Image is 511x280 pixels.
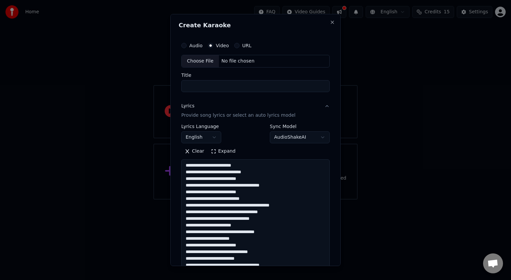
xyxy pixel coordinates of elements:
[181,103,194,109] div: Lyrics
[181,124,221,129] label: Lyrics Language
[189,43,203,48] label: Audio
[270,124,330,129] label: Sync Model
[181,112,295,119] p: Provide song lyrics or select an auto lyrics model
[216,43,229,48] label: Video
[242,43,252,48] label: URL
[208,146,239,157] button: Expand
[181,97,330,124] button: LyricsProvide song lyrics or select an auto lyrics model
[219,58,257,65] div: No file chosen
[179,22,332,28] h2: Create Karaoke
[181,146,208,157] button: Clear
[181,73,330,77] label: Title
[182,55,219,67] div: Choose File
